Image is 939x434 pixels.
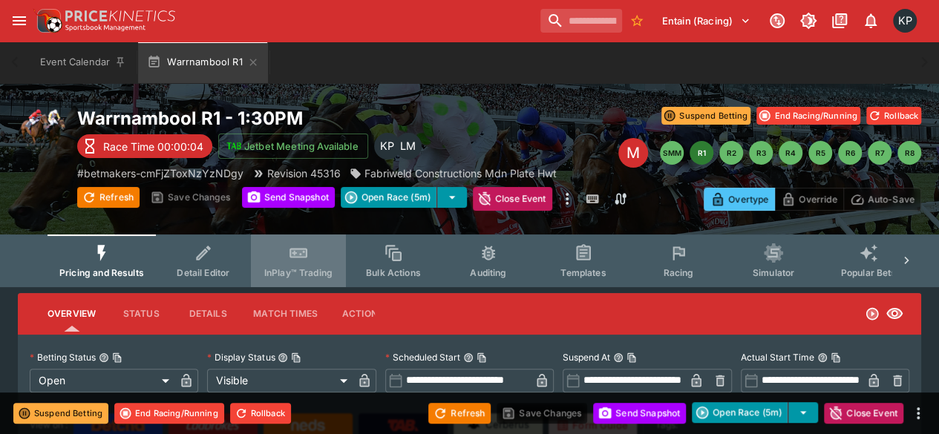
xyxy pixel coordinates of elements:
[31,42,135,83] button: Event Calendar
[838,141,862,165] button: R6
[108,296,174,332] button: Status
[799,191,837,207] p: Override
[788,402,818,423] button: select merge strategy
[428,403,491,424] button: Refresh
[626,352,637,363] button: Copy To Clipboard
[889,4,921,37] button: Kedar Pandit
[897,141,921,165] button: R8
[374,133,401,160] div: Kedar Pandit
[866,107,921,125] button: Rollback
[65,24,145,31] img: Sportsbook Management
[692,402,818,423] div: split button
[473,187,552,211] button: Close Event
[36,296,108,332] button: Overview
[278,352,288,363] button: Display StatusCopy To Clipboard
[824,403,903,424] button: Close Event
[593,403,686,424] button: Send Snapshot
[692,402,788,423] button: Open Race (5m)
[817,352,828,363] button: Actual Start TimeCopy To Clipboard
[764,7,791,34] button: Connected to PK
[893,9,917,33] div: Kedar Pandit
[463,352,474,363] button: Scheduled StartCopy To Clipboard
[366,267,421,278] span: Bulk Actions
[909,404,927,422] button: more
[77,187,140,208] button: Refresh
[741,351,814,364] p: Actual Start Time
[264,267,333,278] span: InPlay™ Trading
[779,141,802,165] button: R4
[704,188,775,211] button: Overtype
[470,267,506,278] span: Auditing
[756,107,860,125] button: End Racing/Running
[112,352,122,363] button: Copy To Clipboard
[174,296,241,332] button: Details
[350,165,557,181] div: Fabriweld Constructions Mdn Plate Hwt
[886,305,903,323] svg: Visible
[207,369,352,392] div: Visible
[831,352,841,363] button: Copy To Clipboard
[719,141,743,165] button: R2
[795,7,822,34] button: Toggle light/dark mode
[330,296,396,332] button: Actions
[826,7,853,34] button: Documentation
[30,351,96,364] p: Betting Status
[77,165,243,181] p: Copy To Clipboard
[704,188,921,211] div: Start From
[99,352,109,363] button: Betting StatusCopy To Clipboard
[77,107,569,130] h2: Copy To Clipboard
[33,6,62,36] img: PriceKinetics Logo
[341,187,437,208] button: Open Race (5m)
[395,133,422,160] div: Luigi Mollo
[613,352,624,363] button: Suspend AtCopy To Clipboard
[690,141,713,165] button: R1
[868,191,915,207] p: Auto-Save
[241,296,330,332] button: Match Times
[30,369,174,392] div: Open
[364,165,557,181] p: Fabriweld Constructions Mdn Plate Hwt
[857,7,884,34] button: Notifications
[48,234,891,287] div: Event type filters
[59,267,144,278] span: Pricing and Results
[207,351,275,364] p: Display Status
[625,9,649,33] button: No Bookmarks
[114,403,224,424] button: End Racing/Running
[663,267,693,278] span: Racing
[385,351,460,364] p: Scheduled Start
[843,188,921,211] button: Auto-Save
[477,352,487,363] button: Copy To Clipboard
[660,141,921,165] nav: pagination navigation
[753,267,794,278] span: Simulator
[65,10,175,22] img: PriceKinetics
[226,139,241,154] img: jetbet-logo.svg
[865,306,880,321] svg: Open
[103,139,203,154] p: Race Time 00:00:04
[618,138,648,168] div: Edit Meeting
[728,191,768,207] p: Overtype
[840,267,896,278] span: Popular Bets
[267,165,341,181] p: Revision 45316
[540,9,622,33] input: search
[437,187,467,208] button: select merge strategy
[868,141,891,165] button: R7
[660,141,684,165] button: SMM
[138,42,267,83] button: Warrnambool R1
[808,141,832,165] button: R5
[230,403,291,424] button: Rollback
[653,9,759,33] button: Select Tenant
[661,107,750,125] button: Suspend Betting
[563,351,610,364] p: Suspend At
[558,187,576,211] button: more
[6,7,33,34] button: open drawer
[177,267,229,278] span: Detail Editor
[242,187,335,208] button: Send Snapshot
[13,403,108,424] button: Suspend Betting
[774,188,843,211] button: Override
[218,134,368,159] button: Jetbet Meeting Available
[341,187,467,208] div: split button
[18,107,65,154] img: horse_racing.png
[560,267,606,278] span: Templates
[291,352,301,363] button: Copy To Clipboard
[749,141,773,165] button: R3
